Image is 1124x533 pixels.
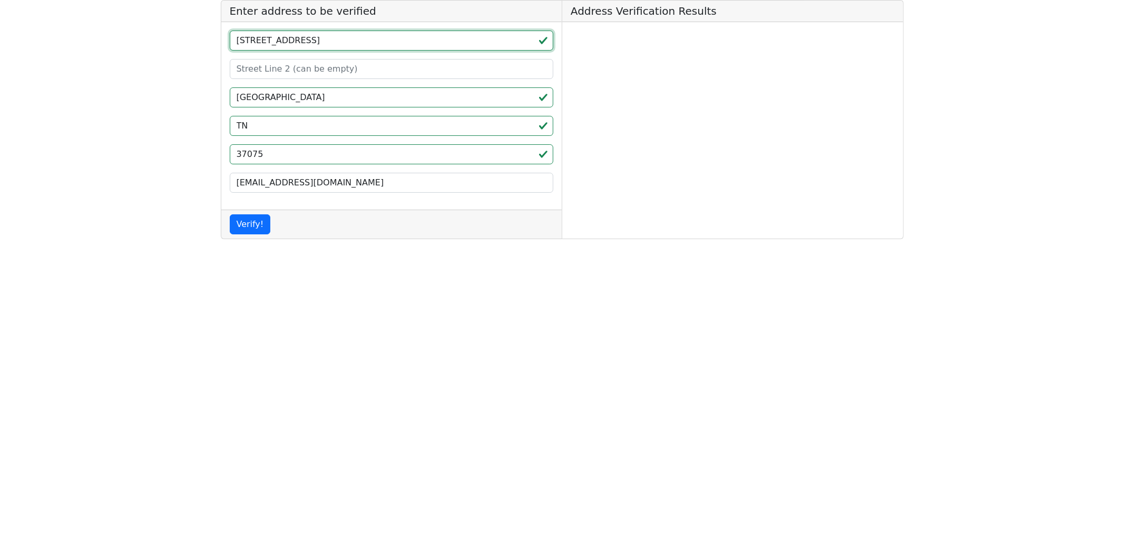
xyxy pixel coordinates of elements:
[562,1,903,22] h5: Address Verification Results
[230,116,554,136] input: 2-Letter State
[230,59,554,79] input: Street Line 2 (can be empty)
[230,87,554,107] input: City
[230,31,554,51] input: Street Line 1
[230,144,554,164] input: ZIP code 5 or 5+4
[221,1,562,22] h5: Enter address to be verified
[230,173,554,193] input: Your Email
[230,214,271,234] button: Verify!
